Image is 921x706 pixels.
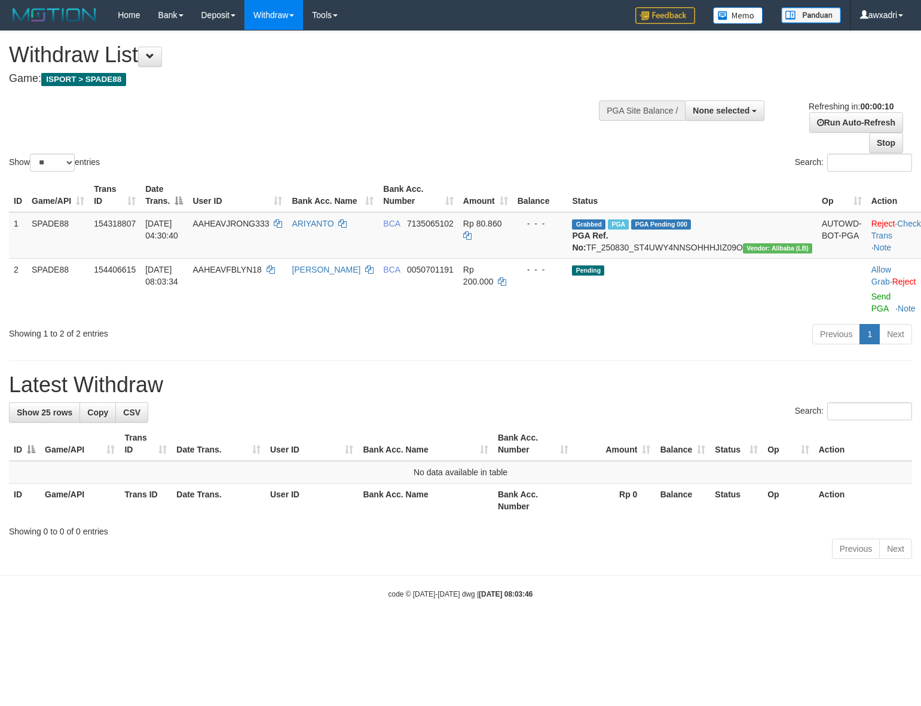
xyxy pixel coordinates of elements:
[9,178,27,212] th: ID
[94,219,136,228] span: 154318807
[79,402,116,423] a: Copy
[30,154,75,172] select: Showentries
[27,258,89,319] td: SPADE88
[9,373,912,397] h1: Latest Withdraw
[378,178,458,212] th: Bank Acc. Number: activate to sort column ascending
[655,427,710,461] th: Balance: activate to sort column ascending
[9,427,40,461] th: ID: activate to sort column descending
[710,484,763,518] th: Status
[567,178,817,212] th: Status
[9,521,912,537] div: Showing 0 to 0 of 0 entries
[123,408,140,417] span: CSV
[631,219,691,230] span: PGA Pending
[358,427,492,461] th: Bank Acc. Name: activate to sort column ascending
[479,590,533,598] strong: [DATE] 08:03:46
[809,112,903,133] a: Run Auto-Refresh
[40,484,120,518] th: Game/API
[874,243,892,252] a: Note
[809,102,894,111] span: Refreshing in:
[9,43,602,67] h1: Withdraw List
[388,590,533,598] small: code © [DATE]-[DATE] dwg |
[871,265,892,286] span: ·
[859,324,880,344] a: 1
[265,427,359,461] th: User ID: activate to sort column ascending
[573,427,655,461] th: Amount: activate to sort column ascending
[827,402,912,420] input: Search:
[573,484,655,518] th: Rp 0
[407,265,454,274] span: Copy 0050701191 to clipboard
[812,324,860,344] a: Previous
[879,539,912,559] a: Next
[115,402,148,423] a: CSV
[94,265,136,274] span: 154406615
[608,219,629,230] span: Marked by awxadri
[9,154,100,172] label: Show entries
[9,258,27,319] td: 2
[814,427,912,461] th: Action
[655,484,710,518] th: Balance
[567,212,817,259] td: TF_250830_ST4UWY4NNSOHHHJIZ09O
[827,154,912,172] input: Search:
[795,154,912,172] label: Search:
[358,484,492,518] th: Bank Acc. Name
[172,484,265,518] th: Date Trans.
[9,6,100,24] img: MOTION_logo.png
[493,427,573,461] th: Bank Acc. Number: activate to sort column ascending
[879,324,912,344] a: Next
[817,178,867,212] th: Op: activate to sort column ascending
[898,304,916,313] a: Note
[172,427,265,461] th: Date Trans.: activate to sort column ascending
[192,265,261,274] span: AAHEAVFBLYN18
[814,484,912,518] th: Action
[693,106,749,115] span: None selected
[710,427,763,461] th: Status: activate to sort column ascending
[9,73,602,85] h4: Game:
[871,219,895,228] a: Reject
[871,292,891,313] a: Send PGA
[17,408,72,417] span: Show 25 rows
[513,178,568,212] th: Balance
[572,265,604,276] span: Pending
[763,427,814,461] th: Op: activate to sort column ascending
[407,219,454,228] span: Copy 7135065102 to clipboard
[871,265,891,286] a: Allow Grab
[518,264,563,276] div: - - -
[292,219,333,228] a: ARIYANTO
[635,7,695,24] img: Feedback.jpg
[87,408,108,417] span: Copy
[763,484,814,518] th: Op
[860,102,894,111] strong: 00:00:10
[892,277,916,286] a: Reject
[9,323,375,340] div: Showing 1 to 2 of 2 entries
[9,212,27,259] td: 1
[40,427,120,461] th: Game/API: activate to sort column ascending
[27,212,89,259] td: SPADE88
[383,265,400,274] span: BCA
[572,231,608,252] b: PGA Ref. No:
[871,219,921,240] a: Check Trans
[292,265,360,274] a: [PERSON_NAME]
[869,133,903,153] a: Stop
[463,219,502,228] span: Rp 80.860
[27,178,89,212] th: Game/API: activate to sort column ascending
[743,243,812,253] span: Vendor URL: https://dashboard.q2checkout.com/secure
[188,178,287,212] th: User ID: activate to sort column ascending
[9,484,40,518] th: ID
[89,178,140,212] th: Trans ID: activate to sort column ascending
[795,402,912,420] label: Search:
[781,7,841,23] img: panduan.png
[458,178,513,212] th: Amount: activate to sort column ascending
[145,265,178,286] span: [DATE] 08:03:34
[9,461,912,484] td: No data available in table
[140,178,188,212] th: Date Trans.: activate to sort column descending
[685,100,764,121] button: None selected
[120,484,172,518] th: Trans ID
[383,219,400,228] span: BCA
[41,73,126,86] span: ISPORT > SPADE88
[518,218,563,230] div: - - -
[713,7,763,24] img: Button%20Memo.svg
[192,219,269,228] span: AAHEAVJRONG333
[145,219,178,240] span: [DATE] 04:30:40
[832,539,880,559] a: Previous
[265,484,359,518] th: User ID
